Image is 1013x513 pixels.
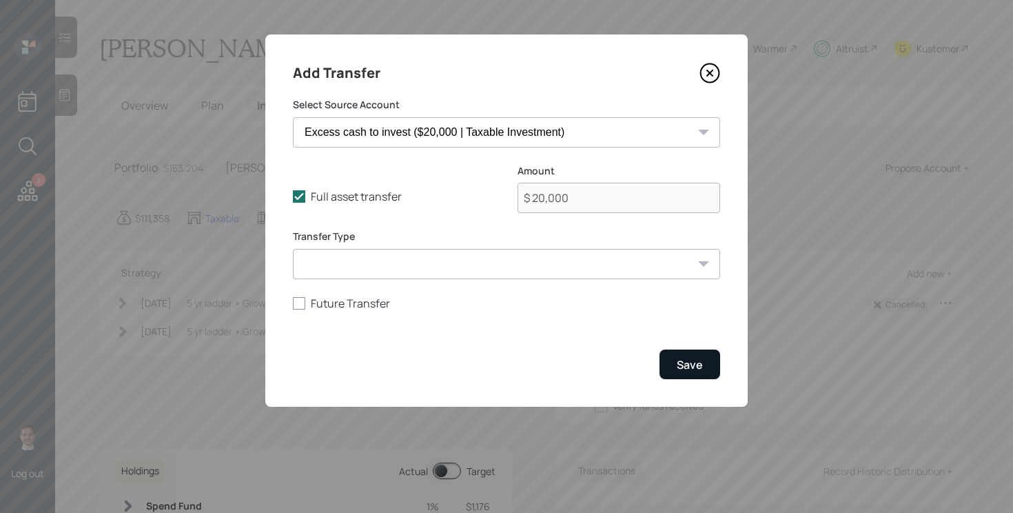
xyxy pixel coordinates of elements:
label: Transfer Type [293,230,720,243]
label: Select Source Account [293,98,720,112]
h4: Add Transfer [293,62,380,84]
div: Save [677,357,703,372]
label: Future Transfer [293,296,720,311]
label: Amount [518,164,720,178]
button: Save [659,350,720,379]
label: Full asset transfer [293,189,495,204]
